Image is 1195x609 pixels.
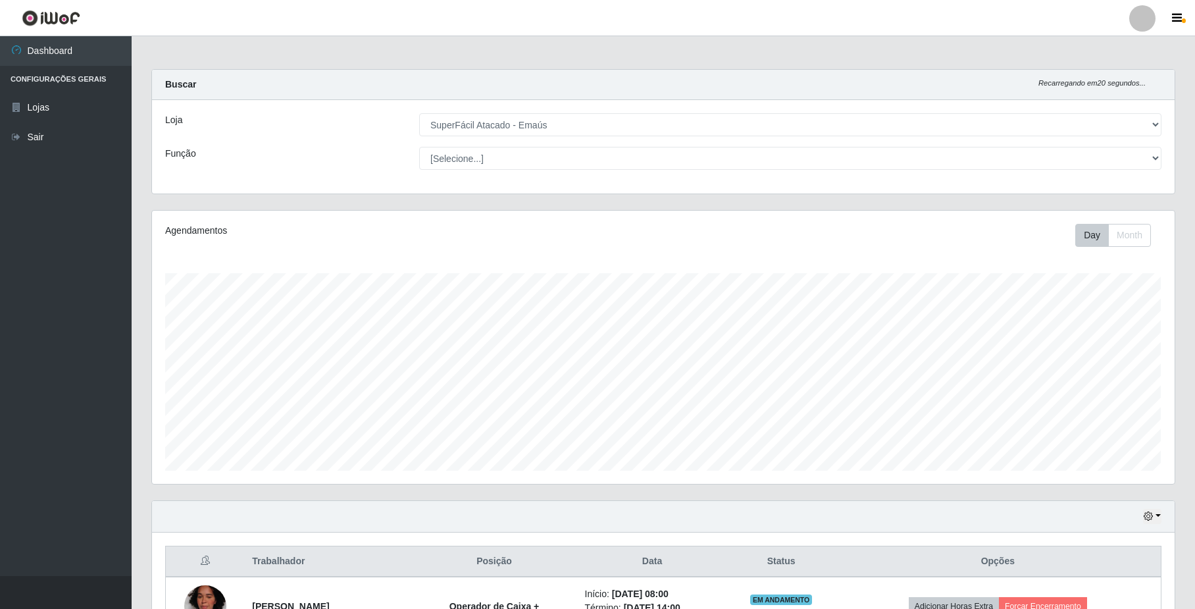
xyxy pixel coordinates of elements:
[728,546,835,577] th: Status
[1075,224,1151,247] div: First group
[1075,224,1109,247] button: Day
[165,79,196,90] strong: Buscar
[165,113,182,127] label: Loja
[22,10,80,26] img: CoreUI Logo
[1038,79,1146,87] i: Recarregando em 20 segundos...
[585,587,720,601] li: Início:
[165,147,196,161] label: Função
[165,224,569,238] div: Agendamentos
[1108,224,1151,247] button: Month
[577,546,728,577] th: Data
[412,546,577,577] th: Posição
[750,595,813,605] span: EM ANDAMENTO
[835,546,1161,577] th: Opções
[612,589,669,599] time: [DATE] 08:00
[244,546,411,577] th: Trabalhador
[1075,224,1161,247] div: Toolbar with button groups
